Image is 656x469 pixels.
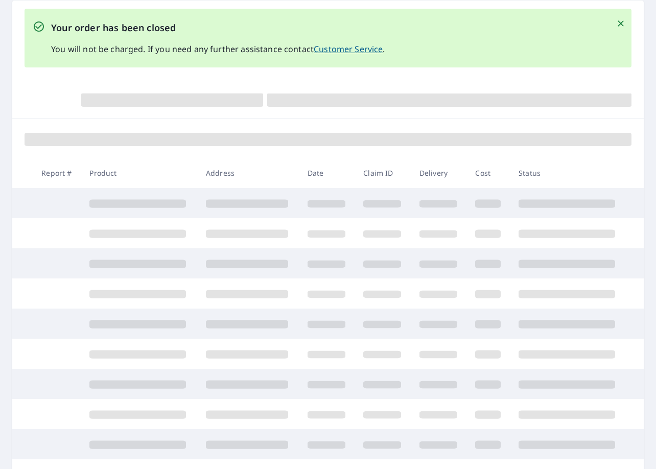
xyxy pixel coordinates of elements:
[467,158,510,188] th: Cost
[314,43,383,55] a: Customer Service
[510,158,627,188] th: Status
[614,17,627,30] button: Close
[198,158,299,188] th: Address
[81,158,198,188] th: Product
[299,158,356,188] th: Date
[33,158,81,188] th: Report #
[51,43,385,55] p: You will not be charged. If you need any further assistance contact .
[355,158,411,188] th: Claim ID
[51,21,385,35] p: Your order has been closed
[411,158,467,188] th: Delivery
